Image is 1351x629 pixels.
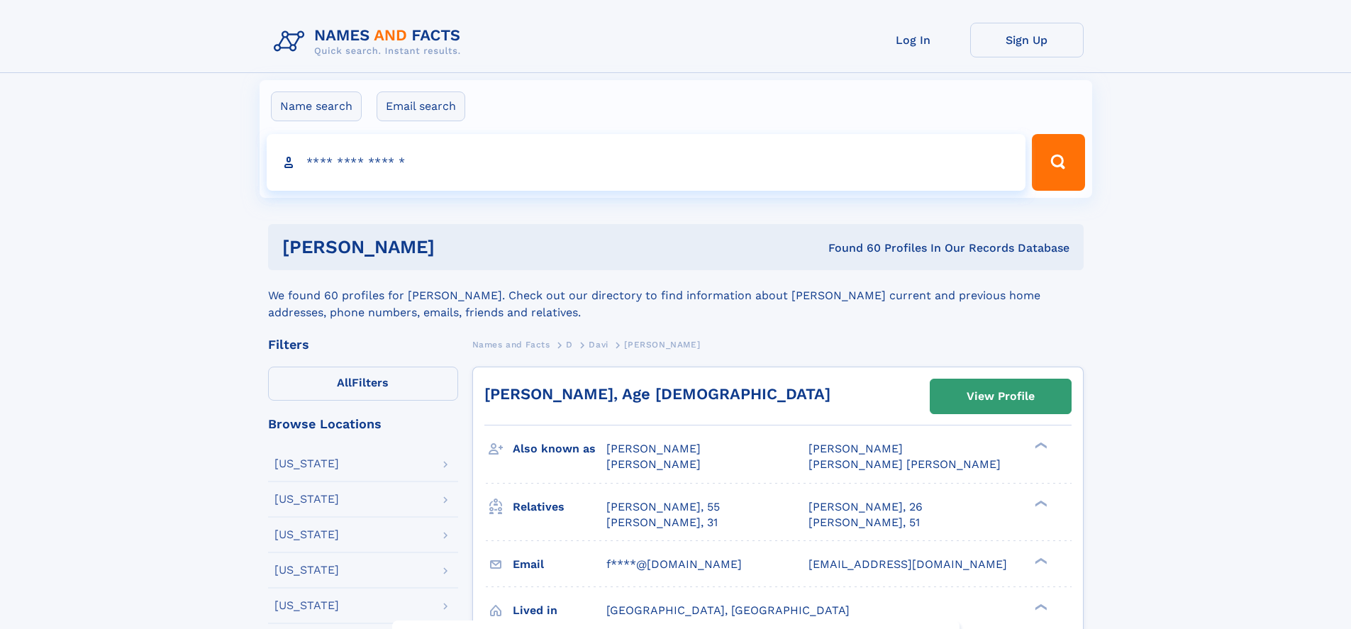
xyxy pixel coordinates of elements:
div: ❯ [1031,556,1048,565]
a: View Profile [930,379,1071,413]
span: [PERSON_NAME] [PERSON_NAME] [808,457,1001,471]
a: D [566,335,573,353]
h3: Email [513,552,606,577]
a: [PERSON_NAME], Age [DEMOGRAPHIC_DATA] [484,385,830,403]
span: [PERSON_NAME] [808,442,903,455]
div: ❯ [1031,602,1048,611]
span: [EMAIL_ADDRESS][DOMAIN_NAME] [808,557,1007,571]
span: Davi [589,340,608,350]
h1: [PERSON_NAME] [282,238,632,256]
div: [US_STATE] [274,494,339,505]
div: [US_STATE] [274,529,339,540]
div: [US_STATE] [274,564,339,576]
div: View Profile [967,380,1035,413]
div: ❯ [1031,499,1048,508]
h3: Also known as [513,437,606,461]
a: [PERSON_NAME], 31 [606,515,718,530]
div: Found 60 Profiles In Our Records Database [631,240,1069,256]
a: Sign Up [970,23,1084,57]
a: [PERSON_NAME], 55 [606,499,720,515]
a: [PERSON_NAME], 26 [808,499,923,515]
div: Browse Locations [268,418,458,430]
input: search input [267,134,1026,191]
span: D [566,340,573,350]
a: [PERSON_NAME], 51 [808,515,920,530]
div: ❯ [1031,441,1048,450]
span: [PERSON_NAME] [606,457,701,471]
a: Davi [589,335,608,353]
div: We found 60 profiles for [PERSON_NAME]. Check out our directory to find information about [PERSON... [268,270,1084,321]
div: [US_STATE] [274,458,339,469]
label: Name search [271,91,362,121]
span: [PERSON_NAME] [606,442,701,455]
span: [GEOGRAPHIC_DATA], [GEOGRAPHIC_DATA] [606,603,850,617]
span: All [337,376,352,389]
a: Log In [857,23,970,57]
button: Search Button [1032,134,1084,191]
label: Filters [268,367,458,401]
div: [US_STATE] [274,600,339,611]
h3: Lived in [513,599,606,623]
img: Logo Names and Facts [268,23,472,61]
div: Filters [268,338,458,351]
h3: Relatives [513,495,606,519]
span: [PERSON_NAME] [624,340,700,350]
label: Email search [377,91,465,121]
a: Names and Facts [472,335,550,353]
